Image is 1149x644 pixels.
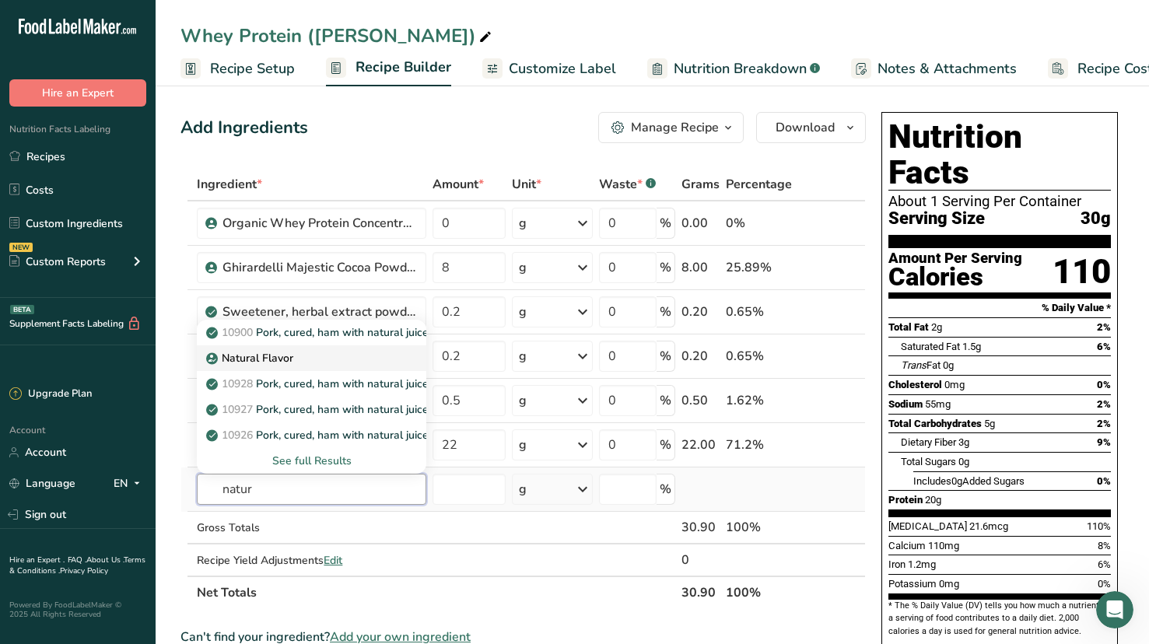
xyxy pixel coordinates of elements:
[925,494,941,506] span: 20g
[194,576,678,608] th: Net Totals
[197,552,426,569] div: Recipe Yield Adjustments
[509,58,616,79] span: Customize Label
[888,299,1111,317] section: % Daily Value *
[928,540,959,551] span: 110mg
[888,398,923,410] span: Sodium
[180,22,495,50] div: Whey Protein ([PERSON_NAME])
[9,79,146,107] button: Hire an Expert
[326,50,451,87] a: Recipe Builder
[925,398,951,410] span: 55mg
[1081,209,1111,229] span: 30g
[1097,475,1111,487] span: 0%
[9,555,65,565] a: Hire an Expert .
[197,520,426,536] div: Gross Totals
[9,254,106,270] div: Custom Reports
[913,475,1025,487] span: Includes Added Sugars
[197,175,262,194] span: Ingredient
[851,51,1017,86] a: Notes & Attachments
[776,118,835,137] span: Download
[356,57,451,78] span: Recipe Builder
[943,359,954,371] span: 0g
[931,321,942,333] span: 2g
[1097,321,1111,333] span: 2%
[726,175,792,194] span: Percentage
[519,303,527,321] div: g
[197,474,426,505] input: Add Ingredient
[944,379,965,390] span: 0mg
[726,214,792,233] div: 0%
[969,520,1008,532] span: 21.6mcg
[209,453,414,469] div: See full Results
[60,565,108,576] a: Privacy Policy
[726,518,792,537] div: 100%
[210,58,295,79] span: Recipe Setup
[901,341,960,352] span: Saturated Fat
[1098,578,1111,590] span: 0%
[888,266,1022,289] div: Calories
[197,320,426,345] a: 10900Pork, cured, ham with natural juices, whole, boneless, separable lean and fat, unheated
[901,436,956,448] span: Dietary Fiber
[681,303,720,321] div: 0.20
[197,345,426,371] a: Natural Flavor
[519,480,527,499] div: g
[939,578,959,590] span: 0mg
[1096,591,1133,628] iframe: Intercom live chat
[726,258,792,277] div: 25.89%
[681,347,720,366] div: 0.20
[519,214,527,233] div: g
[888,600,1111,638] section: * The % Daily Value (DV) tells you how much a nutrient in a serving of food contributes to a dail...
[9,600,146,619] div: Powered By FoodLabelMaker © 2025 All Rights Reserved
[901,359,927,371] i: Trans
[599,175,656,194] div: Waste
[433,175,484,194] span: Amount
[68,555,86,565] a: FAQ .
[726,347,792,366] div: 0.65%
[888,321,929,333] span: Total Fat
[888,379,942,390] span: Cholesterol
[888,540,926,551] span: Calcium
[1097,379,1111,390] span: 0%
[681,551,720,569] div: 0
[888,578,937,590] span: Potassium
[222,402,253,417] span: 10927
[888,558,906,570] span: Iron
[197,422,426,448] a: 10926Pork, cured, ham with natural juices, slice, boneless, separable lean and fat, heated, pan-b...
[888,494,923,506] span: Protein
[726,436,792,454] div: 71.2%
[324,553,342,568] span: Edit
[1098,540,1111,551] span: 8%
[1097,436,1111,448] span: 9%
[901,456,956,467] span: Total Sugars
[519,391,527,410] div: g
[222,303,417,321] div: Sweetener, herbal extract powder from Stevia leaf
[678,576,723,608] th: 30.90
[209,350,293,366] p: Natural Flavor
[681,391,720,410] div: 0.50
[647,51,820,86] a: Nutrition Breakdown
[1098,558,1111,570] span: 6%
[9,243,33,252] div: NEW
[222,325,253,340] span: 10900
[1097,418,1111,429] span: 2%
[180,115,308,141] div: Add Ingredients
[951,475,962,487] span: 0g
[1097,398,1111,410] span: 2%
[519,258,527,277] div: g
[681,436,720,454] div: 22.00
[888,194,1111,209] div: About 1 Serving Per Container
[1053,251,1111,292] div: 110
[901,359,941,371] span: Fat
[681,214,720,233] div: 0.00
[10,305,34,314] div: BETA
[519,347,527,366] div: g
[9,470,75,497] a: Language
[888,209,985,229] span: Serving Size
[519,436,527,454] div: g
[726,303,792,321] div: 0.65%
[723,576,795,608] th: 100%
[222,258,417,277] div: Ghirardelli Majestic Cocoa Powder
[197,397,426,422] a: 10927Pork, cured, ham with natural juices, spiral slice, boneless, separable lean and fat, heated...
[86,555,124,565] a: About Us .
[197,448,426,474] div: See full Results
[962,341,981,352] span: 1.5g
